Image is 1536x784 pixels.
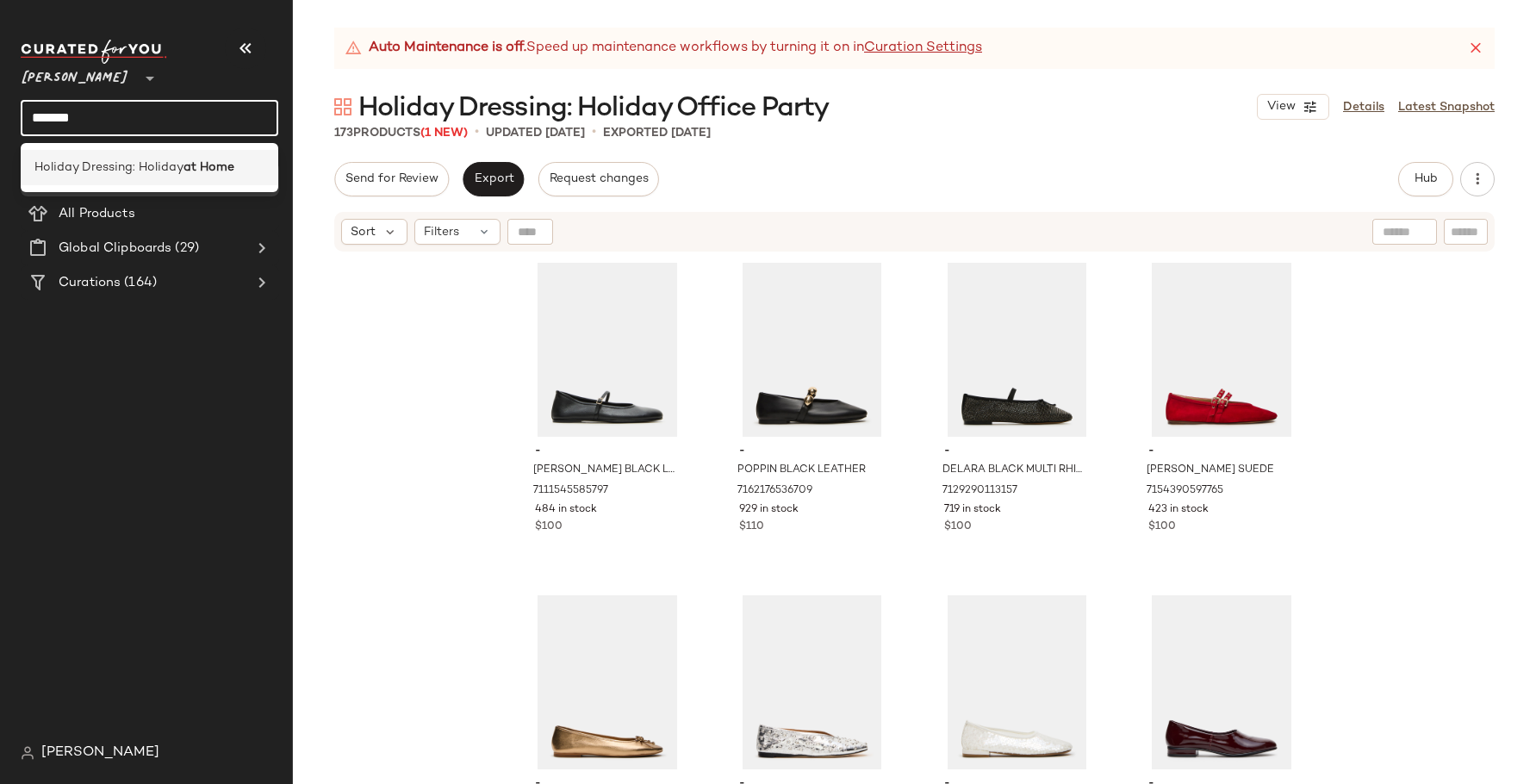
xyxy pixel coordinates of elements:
img: svg%3e [334,98,351,115]
a: Curation Settings [864,38,982,59]
b: at Home [183,159,234,177]
button: Request changes [538,162,659,196]
img: STEVEMADDEN_SHOES_LYDIA_RED-SUEDE.jpg [1135,263,1308,437]
div: Products [334,124,468,142]
span: All Products [59,204,135,224]
span: [PERSON_NAME] [21,59,129,90]
span: Filters [424,223,459,241]
span: 929 in stock [739,502,799,518]
span: [PERSON_NAME] BLACK LEATHER [533,463,679,478]
span: $110 [739,520,764,535]
span: Hub [1414,172,1438,186]
button: View [1257,94,1329,120]
span: 7162176536709 [737,483,812,499]
img: STEVEMADDEN_SHOES_VIXEN_GOLD.jpg [521,595,694,769]
span: 7129290113157 [942,483,1017,499]
img: STEVEMADDEN_SHOES_GARCELLE_WHITE.jpg [930,595,1104,769]
span: Global Clipboards [59,239,171,258]
span: (164) [121,273,157,293]
span: Send for Review [345,172,438,186]
span: View [1266,100,1296,114]
span: 484 in stock [535,502,597,518]
img: STEVEMADDEN_SHOES_LENI-S_SILVER_01_bbf928e6-58e6-4715-a963-6ff5cd5ce798.jpg [725,595,899,769]
span: [PERSON_NAME] [41,743,159,763]
img: STEVEMADDEN_SHOES_POPPIN_BLACK-LEATHER_fb86adf8-9702-4abb-aa32-b75e6f44f8d7.jpg [725,263,899,437]
span: (29) [171,239,199,258]
strong: Auto Maintenance is off. [369,38,526,59]
span: [PERSON_NAME] SUEDE [1147,463,1274,478]
span: • [592,122,596,143]
p: Exported [DATE] [603,124,711,142]
span: DELARA BLACK MULTI RHINESTONES [942,463,1088,478]
a: Latest Snapshot [1398,98,1495,116]
button: Hub [1398,162,1453,196]
img: STEVEMADDEN_SHOES_BESETTE_BLACK-LEATHER_01.jpg [521,263,694,437]
span: 719 in stock [944,502,1001,518]
a: Details [1343,98,1384,116]
span: 173 [334,127,353,140]
span: $100 [944,520,972,535]
img: cfy_white_logo.C9jOOHJF.svg [21,40,167,64]
span: Holiday Dressing: Holiday [34,159,183,177]
span: $100 [1148,520,1176,535]
span: - [944,444,1090,459]
span: POPPIN BLACK LEATHER [737,463,866,478]
span: (1 New) [420,127,468,140]
span: 423 in stock [1148,502,1209,518]
button: Send for Review [334,162,449,196]
span: - [1148,444,1294,459]
span: Curations [59,273,121,293]
span: Export [473,172,513,186]
span: Holiday Dressing: Holiday Office Party [358,91,830,126]
img: STEVEMADDEN_SHOES_RANDALL_BURGUNDY-PATENT_01_287a6950-e696-4436-80c1-b65d7d3d1c28.jpg [1135,595,1308,769]
span: • [475,122,479,143]
span: Sort [351,223,376,241]
p: updated [DATE] [486,124,585,142]
span: - [535,444,681,459]
img: svg%3e [21,746,34,760]
span: Request changes [549,172,649,186]
img: STEVEMADDEN_SHOES_DELARA-R_BLACK-MULTI_01.jpg [930,263,1104,437]
span: 7111545585797 [533,483,608,499]
span: $100 [535,520,563,535]
button: Export [463,162,524,196]
span: 7154390597765 [1147,483,1223,499]
div: Speed up maintenance workflows by turning it on in [345,38,982,59]
span: - [739,444,885,459]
